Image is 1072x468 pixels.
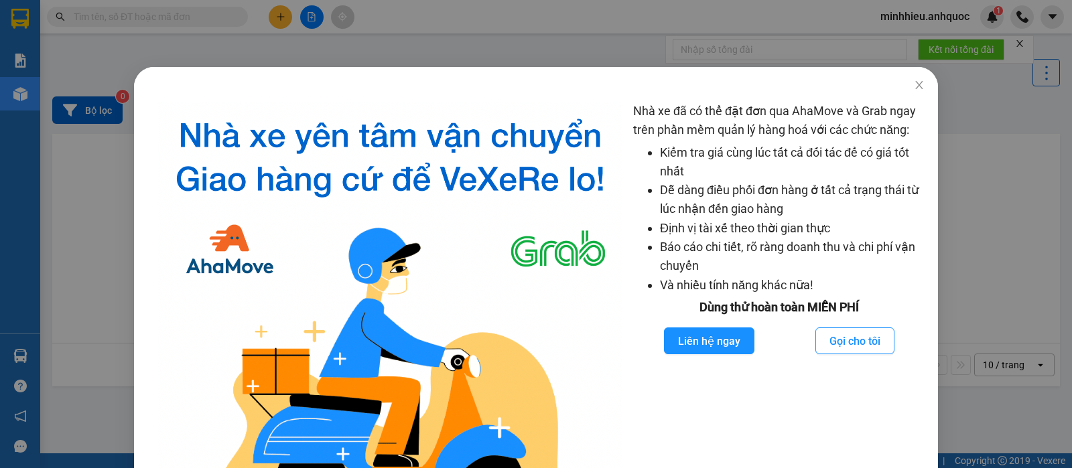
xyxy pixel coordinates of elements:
[815,327,894,354] button: Gọi cho tôi
[633,298,925,317] div: Dùng thử hoàn toàn MIỄN PHÍ
[678,333,740,349] span: Liên hệ ngay
[900,67,938,104] button: Close
[664,327,754,354] button: Liên hệ ngay
[829,333,880,349] span: Gọi cho tôi
[660,143,925,181] li: Kiểm tra giá cùng lúc tất cả đối tác để có giá tốt nhất
[660,181,925,219] li: Dễ dàng điều phối đơn hàng ở tất cả trạng thái từ lúc nhận đến giao hàng
[914,80,925,90] span: close
[660,219,925,238] li: Định vị tài xế theo thời gian thực
[660,238,925,276] li: Báo cáo chi tiết, rõ ràng doanh thu và chi phí vận chuyển
[660,276,925,295] li: Và nhiều tính năng khác nữa!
